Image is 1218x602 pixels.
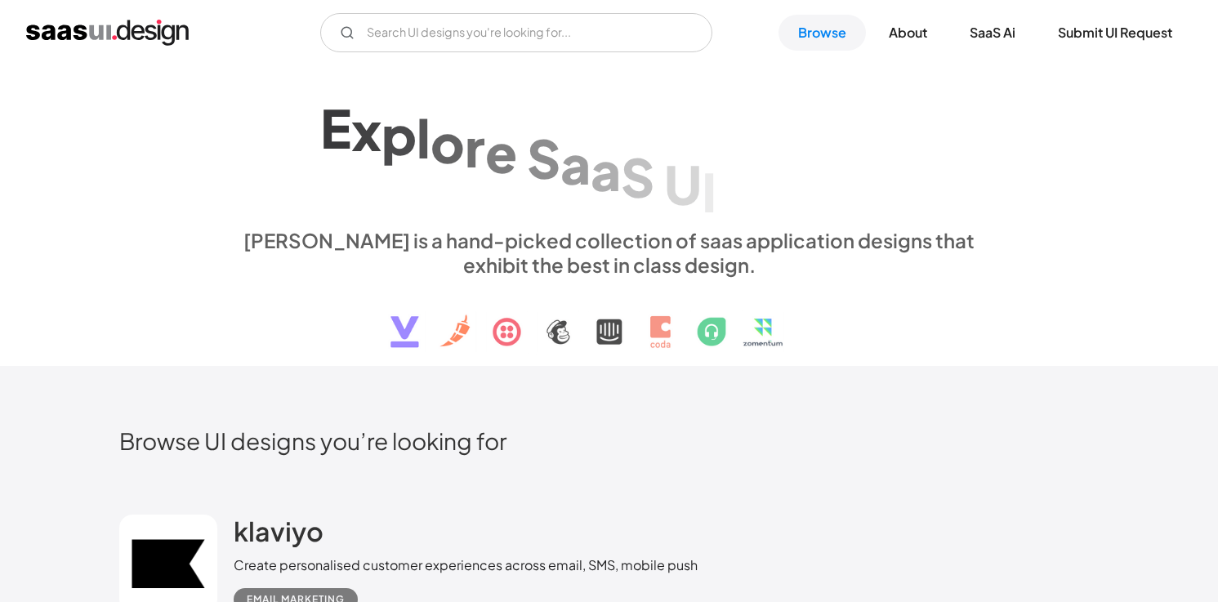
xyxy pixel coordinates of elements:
input: Search UI designs you're looking for... [320,13,712,52]
a: About [869,15,947,51]
div: a [560,132,591,195]
div: I [702,160,716,223]
a: home [26,20,189,46]
img: text, icon, saas logo [362,277,857,362]
div: E [320,96,351,159]
h2: klaviyo [234,515,323,547]
div: o [431,111,465,174]
a: Browse [779,15,866,51]
a: Submit UI Request [1038,15,1192,51]
div: x [351,99,381,162]
div: r [465,115,485,178]
div: Create personalised customer experiences across email, SMS, mobile push [234,555,698,575]
h2: Browse UI designs you’re looking for [119,426,1100,455]
div: U [664,153,702,216]
div: p [381,103,417,166]
form: Email Form [320,13,712,52]
div: S [621,145,654,208]
div: l [417,106,431,169]
h1: Explore SaaS UI design patterns & interactions. [234,86,985,212]
div: a [591,139,621,202]
div: e [485,121,517,184]
a: klaviyo [234,515,323,555]
div: S [527,127,560,190]
div: [PERSON_NAME] is a hand-picked collection of saas application designs that exhibit the best in cl... [234,228,985,277]
a: SaaS Ai [950,15,1035,51]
